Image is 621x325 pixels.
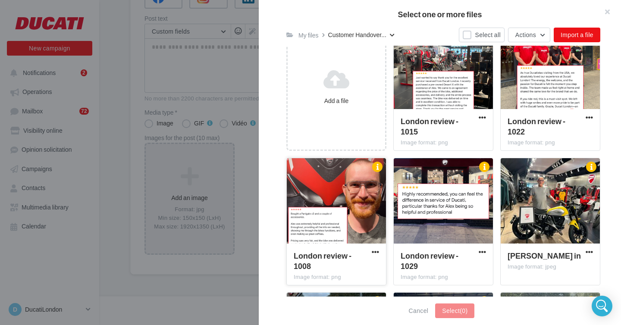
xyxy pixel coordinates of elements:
[554,28,600,42] button: Import a file
[328,31,386,39] span: Customer Handover...
[294,251,351,271] span: London review - 1008
[508,28,550,42] button: Actions
[508,139,593,147] div: Image format: png
[401,116,458,136] span: London review - 1015
[401,251,458,271] span: London review - 1029
[401,273,486,281] div: Image format: png
[561,31,593,38] span: Import a file
[294,273,379,281] div: Image format: png
[459,28,505,42] button: Select all
[435,303,474,318] button: Select(0)
[508,116,565,136] span: London review - 1022
[401,139,486,147] div: Image format: png
[592,296,612,316] div: Open Intercom Messenger
[298,31,319,40] div: My files
[273,10,607,18] h2: Select one or more files
[291,97,382,105] div: Add a file
[508,251,581,260] span: Claudio Scrambler in
[508,263,593,271] div: Image format: jpeg
[405,306,432,316] button: Cancel
[515,31,536,38] span: Actions
[460,307,467,314] span: (0)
